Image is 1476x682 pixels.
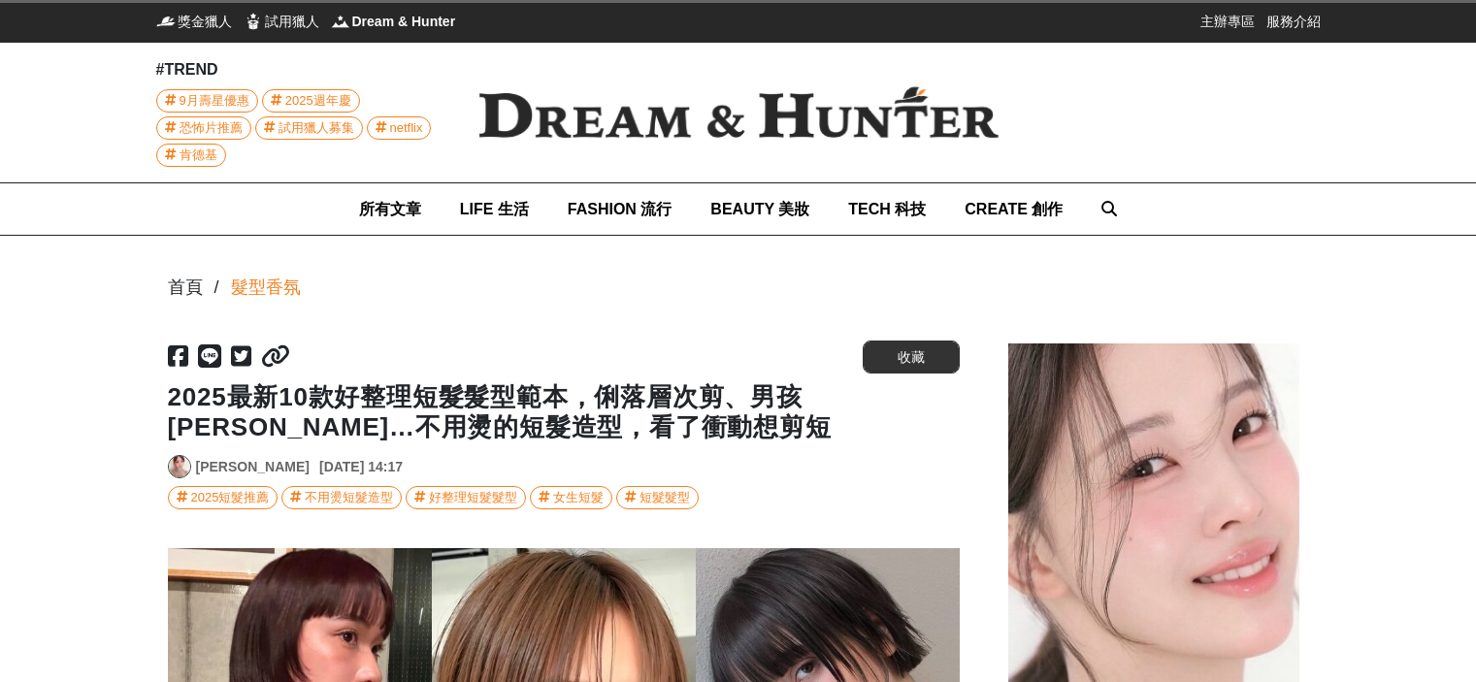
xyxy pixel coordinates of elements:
[965,201,1063,217] span: CREATE 創作
[616,486,699,509] a: 短髮髮型
[447,55,1030,170] img: Dream & Hunter
[406,486,526,509] a: 好整理短髮髮型
[168,486,279,509] a: 2025短髮推薦
[429,487,517,508] div: 好整理短髮髮型
[156,144,226,167] a: 肯德基
[265,12,319,31] span: 試用獵人
[279,117,354,139] span: 試用獵人募集
[359,201,421,217] span: 所有文章
[231,275,301,301] a: 髮型香氛
[863,341,960,373] button: 收藏
[640,487,690,508] div: 短髮髮型
[156,116,251,140] a: 恐怖片推薦
[156,12,176,31] img: 獎金獵人
[169,456,190,477] img: Avatar
[180,117,243,139] span: 恐怖片推薦
[331,12,456,31] a: Dream & HunterDream & Hunter
[244,12,319,31] a: 試用獵人試用獵人
[530,486,612,509] a: 女生短髮
[255,116,363,140] a: 試用獵人募集
[352,12,456,31] span: Dream & Hunter
[367,116,432,140] a: netflix
[196,457,310,477] a: [PERSON_NAME]
[848,183,926,235] a: TECH 科技
[178,12,232,31] span: 獎金獵人
[568,201,672,217] span: FASHION 流行
[359,183,421,235] a: 所有文章
[1200,12,1255,31] a: 主辦專區
[319,457,403,477] div: [DATE] 14:17
[553,487,604,508] div: 女生短髮
[262,89,360,113] a: 2025週年慶
[156,12,232,31] a: 獎金獵人獎金獵人
[331,12,350,31] img: Dream & Hunter
[244,12,263,31] img: 試用獵人
[1266,12,1321,31] a: 服務介紹
[460,201,529,217] span: LIFE 生活
[285,90,351,112] span: 2025週年慶
[168,382,960,442] h1: 2025最新10款好整理短髮髮型範本，俐落層次剪、男孩[PERSON_NAME]…不用燙的短髮造型，看了衝動想剪短
[710,183,809,235] a: BEAUTY 美妝
[191,487,270,508] div: 2025短髮推薦
[848,201,926,217] span: TECH 科技
[180,90,249,112] span: 9月壽星優惠
[180,145,217,166] span: 肯德基
[965,183,1063,235] a: CREATE 創作
[214,275,219,301] div: /
[710,201,809,217] span: BEAUTY 美妝
[168,455,191,478] a: Avatar
[460,183,529,235] a: LIFE 生活
[156,58,447,81] div: #TREND
[156,89,258,113] a: 9月壽星優惠
[305,487,393,508] div: 不用燙短髮造型
[281,486,402,509] a: 不用燙短髮造型
[568,183,672,235] a: FASHION 流行
[168,275,203,301] div: 首頁
[390,117,423,139] span: netflix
